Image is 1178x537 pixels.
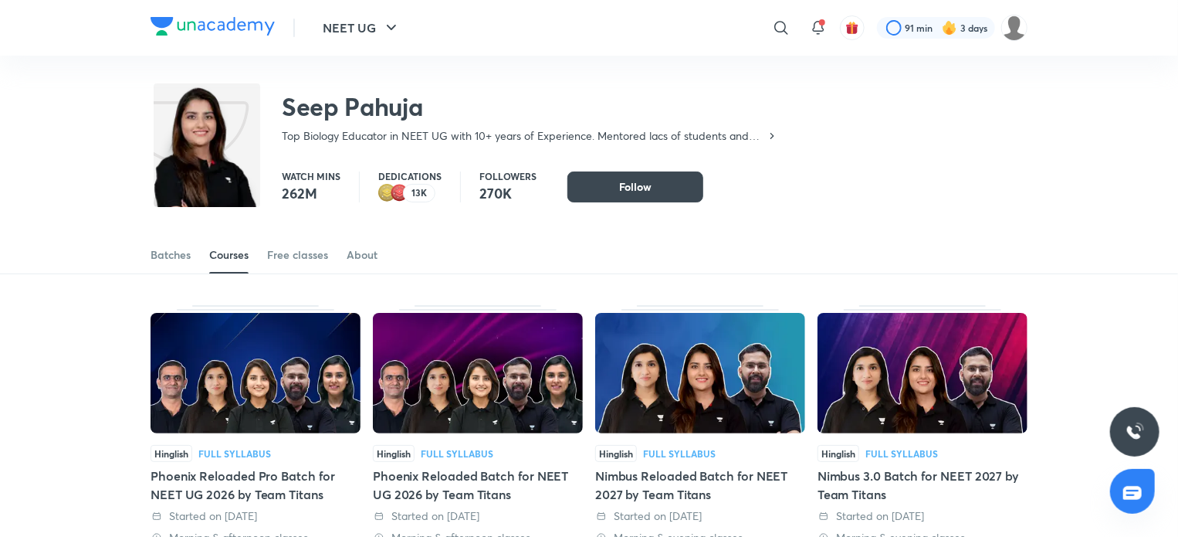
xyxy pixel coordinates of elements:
div: Full Syllabus [421,449,493,458]
p: Followers [479,172,537,181]
img: Sumaiyah Hyder [1001,15,1027,41]
div: About [347,247,377,263]
div: Phoenix Reloaded Batch for NEET UG 2026 by Team Titans [373,467,583,504]
img: Company Logo [151,17,275,36]
button: Follow [567,172,703,202]
img: educator badge1 [391,184,409,202]
span: Follow [619,179,652,195]
p: Top Biology Educator in NEET UG with 10+ years of Experience. Mentored lacs of students and Top R... [282,128,766,144]
span: Hinglish [817,445,859,462]
img: Thumbnail [595,313,805,433]
p: 262M [282,184,340,202]
img: ttu [1126,423,1144,441]
div: Started on 12 Aug 2025 [595,508,805,524]
span: Hinglish [373,445,415,462]
p: Watch mins [282,172,340,181]
div: Started on 28 Aug 2025 [151,508,361,524]
div: Free classes [267,247,328,263]
p: 13K [411,188,427,199]
a: Courses [209,236,249,274]
div: Courses [209,247,249,263]
div: Nimbus Reloaded Batch for NEET 2027 by Team Titans [595,467,805,504]
img: educator badge2 [378,184,397,202]
img: Thumbnail [151,313,361,433]
p: 270K [479,184,537,202]
a: Company Logo [151,17,275,39]
img: avatar [845,21,859,35]
a: Batches [151,236,191,274]
h2: Seep Pahuja [282,91,778,122]
button: NEET UG [313,12,410,43]
img: class [154,87,260,250]
span: Hinglish [151,445,192,462]
div: Full Syllabus [198,449,271,458]
img: Thumbnail [373,313,583,433]
div: Full Syllabus [865,449,938,458]
span: Hinglish [595,445,637,462]
img: Thumbnail [817,313,1027,433]
div: Phoenix Reloaded Pro Batch for NEET UG 2026 by Team Titans [151,467,361,504]
a: Free classes [267,236,328,274]
div: Batches [151,247,191,263]
img: streak [942,20,957,36]
button: avatar [840,15,865,40]
div: Nimbus 3.0 Batch for NEET 2027 by Team Titans [817,467,1027,504]
p: Dedications [378,172,442,181]
div: Started on 29 Jul 2025 [817,508,1027,524]
a: About [347,236,377,274]
div: Started on 12 Aug 2025 [373,508,583,524]
div: Full Syllabus [643,449,716,458]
